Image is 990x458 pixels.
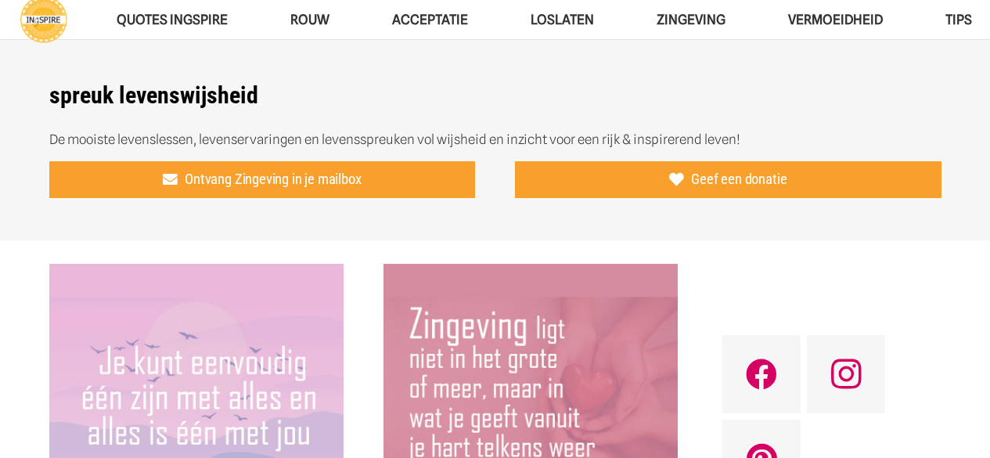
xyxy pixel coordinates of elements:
[49,161,476,199] a: Ontvang Zingeving in je mailbox
[185,171,361,189] span: Ontvang Zingeving in je mailbox
[49,130,740,150] p: De mooiste levenslessen, levenservaringen en levensspreuken vol wijsheid en inzicht voor een rijk...
[117,12,228,27] span: QUOTES INGSPIRE
[691,171,787,189] span: Geef een donatie
[722,335,801,413] a: Facebook
[807,335,885,413] a: Instagram
[49,81,740,110] h1: spreuk levenswijsheid
[945,12,972,27] span: TIPS
[290,12,329,27] span: ROUW
[657,12,725,27] span: Zingeving
[788,12,883,27] span: VERMOEIDHEID
[531,12,594,27] span: Loslaten
[392,12,468,27] span: Acceptatie
[515,161,941,199] a: Geef een donatie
